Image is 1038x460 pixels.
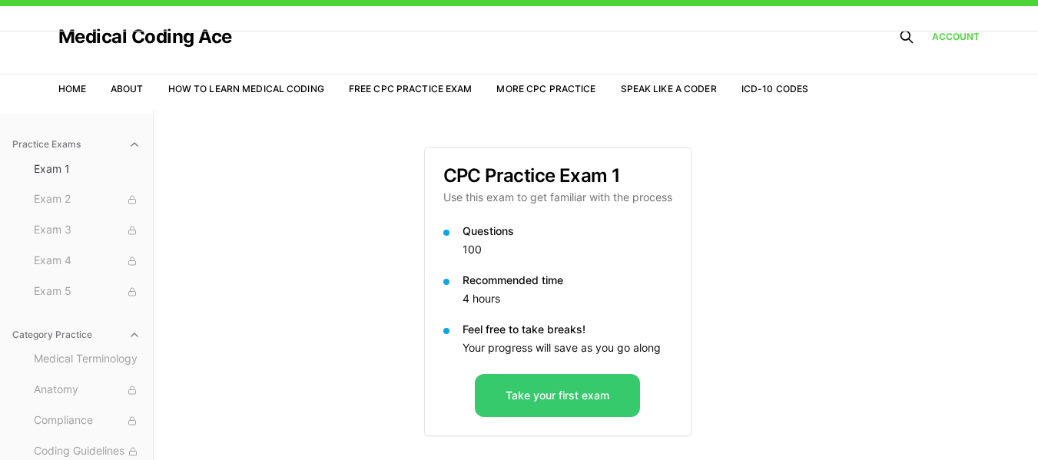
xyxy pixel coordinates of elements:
p: Questions [463,223,672,239]
button: Exam 4 [28,249,147,273]
p: 100 [463,242,672,257]
p: 4 hours [463,291,672,306]
a: Speak Like a Coder [621,83,717,94]
button: Category Practice [6,323,147,347]
a: About [111,83,144,94]
p: Use this exam to get familiar with the process [443,190,672,205]
p: Your progress will save as you go along [463,340,672,356]
span: Exam 3 [34,222,141,239]
button: Exam 1 [28,157,147,181]
span: Exam 2 [34,191,141,208]
a: Home [58,83,86,94]
p: Feel free to take breaks! [463,322,672,337]
a: Medical Coding Ace [58,28,232,46]
a: Account [932,30,980,44]
button: Exam 3 [28,218,147,243]
a: ICD-10 Codes [741,83,808,94]
button: Exam 5 [28,280,147,304]
span: Exam 5 [34,283,141,300]
span: Medical Terminology [34,351,141,368]
span: Coding Guidelines [34,443,141,460]
button: Exam 2 [28,187,147,212]
span: Exam 4 [34,253,141,270]
p: Recommended time [463,273,672,288]
button: Medical Terminology [28,347,147,372]
a: How to Learn Medical Coding [168,83,324,94]
a: Free CPC Practice Exam [349,83,473,94]
button: Practice Exams [6,132,147,157]
h3: CPC Practice Exam 1 [443,167,672,185]
button: Take your first exam [475,374,640,417]
a: More CPC Practice [496,83,595,94]
button: Compliance [28,409,147,433]
span: Anatomy [34,382,141,399]
span: Compliance [34,412,141,429]
button: Anatomy [28,378,147,402]
span: Exam 1 [34,161,141,177]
